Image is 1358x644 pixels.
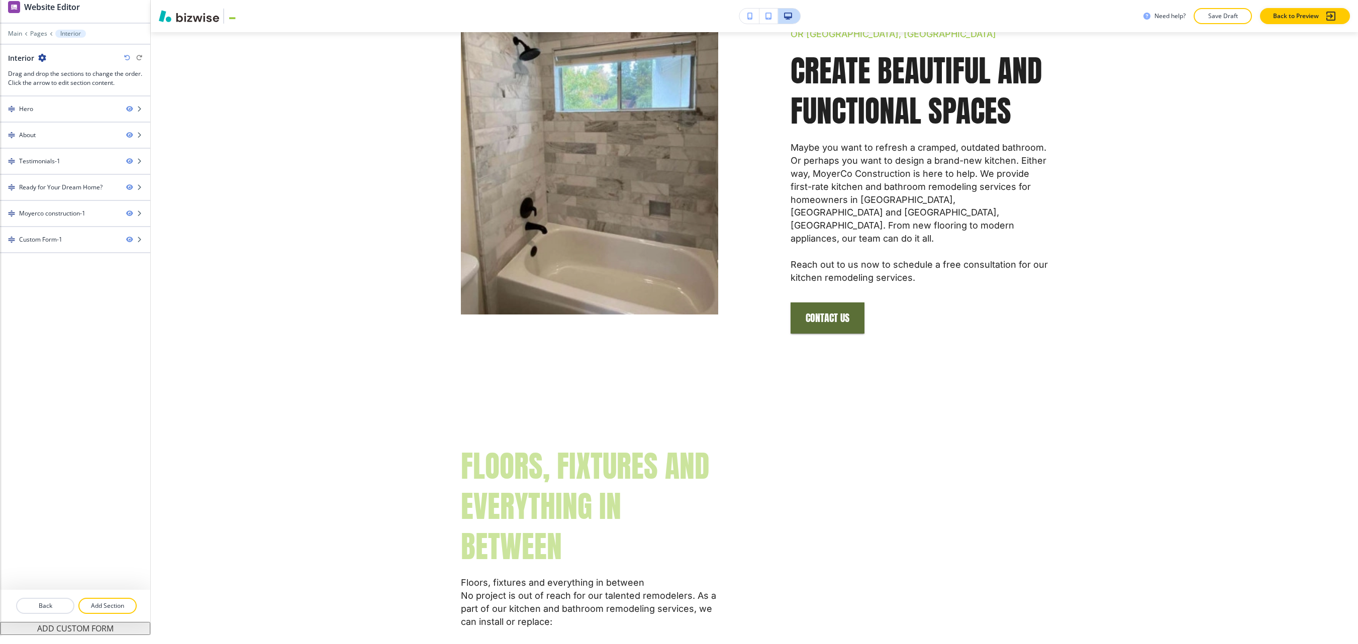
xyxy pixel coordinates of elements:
p: No project is out of reach for our talented remodelers. As a part of our kitchen and bathroom rem... [461,589,718,628]
p: Maybe you want to refresh a cramped, outdated bathroom. Or perhaps you want to design a brand-new... [791,141,1048,245]
h2: Website Editor [24,1,80,13]
p: CREATE BEAUTIFUL AND FUNCTIONAL SPACES [791,51,1048,131]
img: Bizwise Logo [159,10,219,22]
h2: Interior [8,53,34,63]
img: Drag [8,236,15,243]
p: Back [17,601,73,610]
p: Floors, fixtures and everything in between [461,576,718,589]
h3: Drag and drop the sections to change the order. Click the arrow to edit section content. [8,69,142,87]
img: Drag [8,132,15,139]
img: Your Logo [228,12,255,20]
img: Drag [8,210,15,217]
p: Add Section [79,601,136,610]
button: Add Section [78,598,137,614]
button: Interior [55,30,86,38]
p: Back to Preview [1273,12,1319,21]
div: Hero [19,104,33,114]
button: Save Draft [1194,8,1252,24]
img: Drag [8,105,15,113]
button: Pages [30,30,47,37]
p: Reach out to us now to schedule a free consultation for our kitchen remodeling services. [791,258,1048,284]
button: Contact us [791,302,864,334]
button: Back [16,598,74,614]
div: Testimonials-1 [19,157,60,166]
span: CHOOSE US FOR KITCHEN OR BATHROOM REMODELING SERVICES IN [GEOGRAPHIC_DATA], [GEOGRAPHIC_DATA] OR ... [791,3,1042,40]
div: Custom Form-1 [19,235,62,244]
h3: Need help? [1154,12,1186,21]
div: About [19,131,36,140]
span: FLOORS, FIXTURES AND EVERYTHING IN BETWEEN [461,443,717,569]
p: Save Draft [1207,12,1239,21]
img: <p>CREATE BEAUTIFUL AND FUNCTIONAL SPACES</p> [461,17,718,314]
img: editor icon [8,1,20,13]
button: Main [8,30,22,37]
p: Interior [60,30,81,37]
img: Drag [8,158,15,165]
button: Back to Preview [1260,8,1350,24]
img: Drag [8,184,15,191]
div: Ready for Your Dream Home? [19,183,103,192]
div: Moyerco construction-1 [19,209,85,218]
